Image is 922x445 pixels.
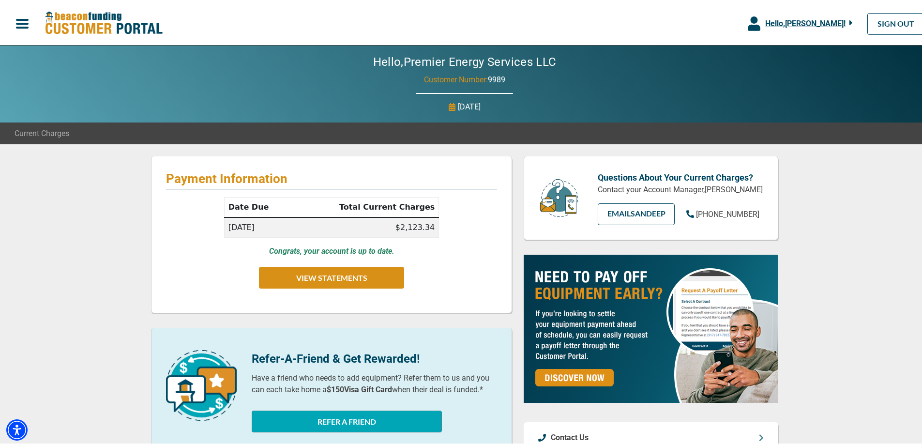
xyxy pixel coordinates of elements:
th: Date Due [224,196,293,216]
p: Congrats, your account is up to date. [269,244,394,255]
span: Current Charges [15,126,69,138]
b: $150 Visa Gift Card [327,383,392,392]
p: Contact your Account Manager, [PERSON_NAME] [598,182,763,194]
img: customer-service.png [537,176,581,216]
td: [DATE] [224,215,293,236]
a: [PHONE_NUMBER] [686,207,759,218]
button: VIEW STATEMENTS [259,265,404,287]
div: Accessibility Menu [6,417,28,439]
span: Hello, [PERSON_NAME] ! [765,17,846,26]
img: Beacon Funding Customer Portal Logo [45,9,163,34]
img: refer-a-friend-icon.png [166,348,237,419]
th: Total Current Charges [293,196,439,216]
p: Payment Information [166,169,497,184]
p: Questions About Your Current Charges? [598,169,763,182]
td: $2,123.34 [293,215,439,236]
button: REFER A FRIEND [252,409,442,430]
span: Customer Number: [424,73,488,82]
h2: Hello, Premier Energy Services LLC [344,53,586,67]
p: Have a friend who needs to add equipment? Refer them to us and you can each take home a when thei... [252,370,497,394]
p: Refer-A-Friend & Get Rewarded! [252,348,497,366]
a: EMAILSandeep [598,201,675,223]
p: [DATE] [458,99,481,111]
p: Contact Us [551,430,589,442]
span: 9989 [488,73,505,82]
img: payoff-ad-px.jpg [524,253,778,401]
span: [PHONE_NUMBER] [696,208,759,217]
